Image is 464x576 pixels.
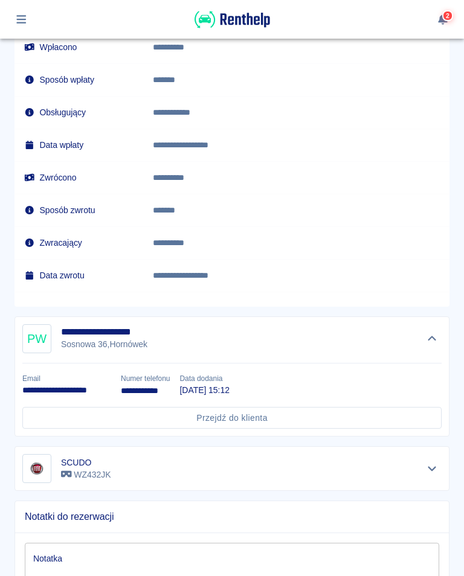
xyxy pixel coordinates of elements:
h6: Sposób wpłaty [24,74,134,86]
img: Image [25,456,49,481]
img: Renthelp logo [195,10,270,30]
a: Renthelp logo [195,22,270,32]
h6: Zwracający [24,237,134,249]
h6: Data wpłaty [24,139,134,151]
p: [DATE] 15:12 [179,384,229,397]
h6: Zwrócono [24,171,134,184]
span: 2 [445,12,451,19]
h6: Data zwrotu [24,269,134,281]
p: Data dodania [179,373,229,384]
h6: Wpłacono [24,41,134,53]
div: PW [22,324,51,353]
p: Email [22,373,111,384]
h6: SCUDO [61,456,111,469]
p: Sosnowa 36 , Hornówek [61,338,150,351]
a: Przejdź do klienta [22,407,442,429]
button: Pokaż szczegóły [422,460,442,477]
h6: Sposób zwrotu [24,204,134,216]
p: Numer telefonu [121,373,170,384]
h6: Obsługujący [24,106,134,118]
button: 2 [431,9,455,30]
button: Ukryj szczegóły [422,330,442,347]
p: WZ432JK [61,469,111,481]
span: Notatki do rezerwacji [25,511,439,523]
